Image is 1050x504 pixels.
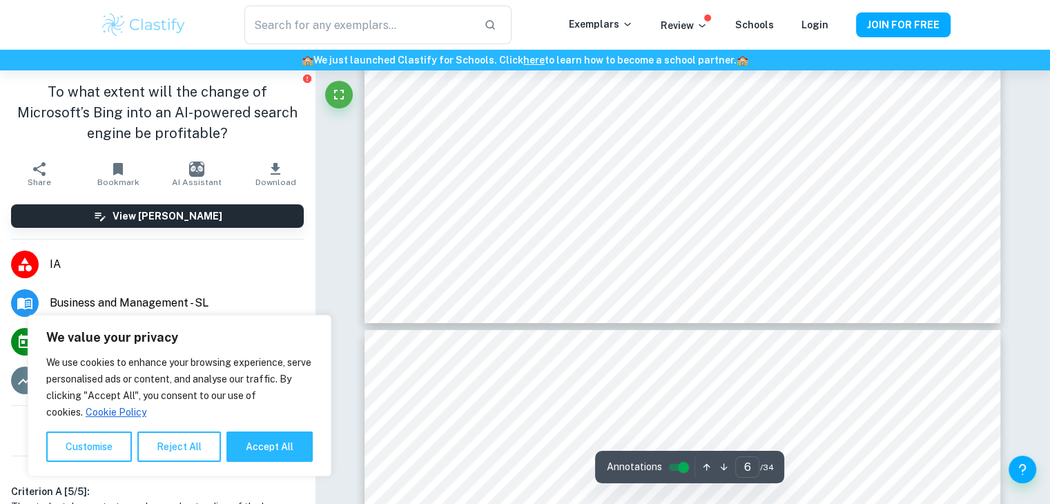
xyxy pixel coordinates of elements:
[46,432,132,462] button: Customise
[523,55,545,66] a: here
[100,11,188,39] img: Clastify logo
[737,55,748,66] span: 🏫
[137,432,221,462] button: Reject All
[113,209,222,224] h6: View [PERSON_NAME]
[226,432,313,462] button: Accept All
[735,19,774,30] a: Schools
[46,354,313,420] p: We use cookies to enhance your browsing experience, serve personalised ads or content, and analys...
[28,177,51,187] span: Share
[50,295,304,311] span: Business and Management - SL
[759,461,773,474] span: / 34
[28,315,331,476] div: We value your privacy
[1009,456,1036,483] button: Help and Feedback
[302,55,313,66] span: 🏫
[801,19,828,30] a: Login
[79,155,157,193] button: Bookmark
[302,73,312,84] button: Report issue
[569,17,633,32] p: Exemplars
[11,204,304,228] button: View [PERSON_NAME]
[189,162,204,177] img: AI Assistant
[11,81,304,144] h1: To what extent will the change of Microsoft’s Bing into an AI-powered search engine be profitable?
[50,256,304,273] span: IA
[172,177,222,187] span: AI Assistant
[3,52,1047,68] h6: We just launched Clastify for Schools. Click to learn how to become a school partner.
[11,484,304,499] h6: Criterion A [ 5 / 5 ]:
[6,462,309,478] h6: Examiner's summary
[856,12,951,37] button: JOIN FOR FREE
[85,406,147,418] a: Cookie Policy
[661,18,708,33] p: Review
[244,6,472,44] input: Search for any exemplars...
[236,155,315,193] button: Download
[325,81,353,108] button: Fullscreen
[606,460,661,474] span: Annotations
[46,329,313,346] p: We value your privacy
[255,177,296,187] span: Download
[157,155,236,193] button: AI Assistant
[97,177,139,187] span: Bookmark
